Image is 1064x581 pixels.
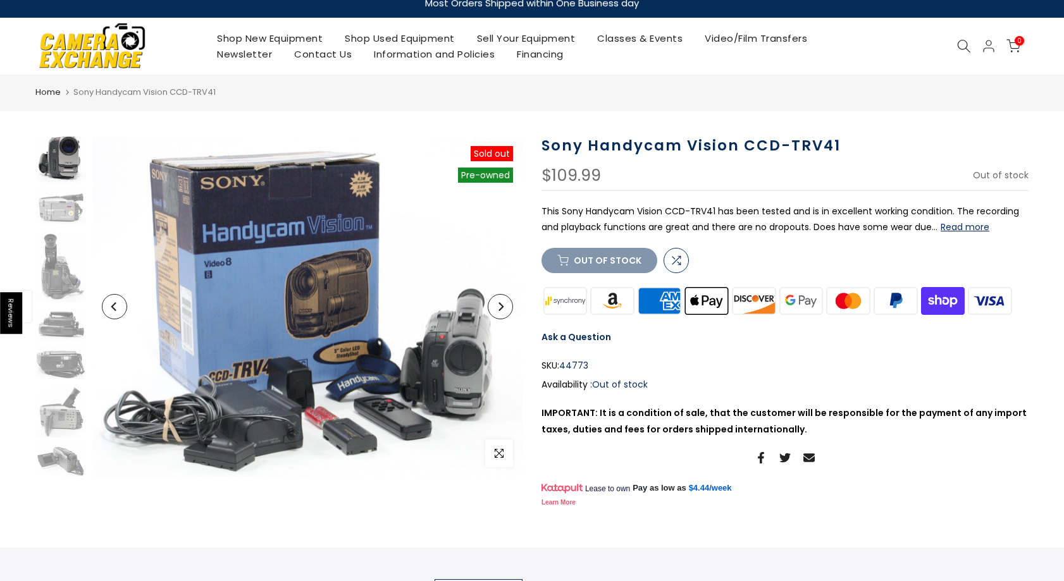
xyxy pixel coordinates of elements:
img: Sony Handycam Vision CCD-TRV41 Video Equipment - Video Camera Sony 44773 [35,347,86,379]
a: Home [35,86,61,99]
a: Contact Us [283,46,363,62]
div: SKU: [541,358,1029,374]
img: apple pay [683,286,731,317]
a: Classes & Events [586,30,694,46]
span: 44773 [559,358,588,374]
img: american express [636,286,683,317]
img: visa [967,286,1014,317]
a: Information and Policies [363,46,506,62]
button: Next [488,294,513,319]
a: Sell Your Equipment [466,30,586,46]
span: Lease to own [585,484,630,494]
img: master [825,286,872,317]
a: Learn More [541,499,576,506]
strong: IMPORTANT: It is a condition of sale, that the customer will be responsible for the payment of an... [541,407,1027,435]
a: Shop Used Equipment [334,30,466,46]
img: paypal [872,286,920,317]
a: Share on Facebook [755,450,767,465]
span: Out of stock [592,378,648,391]
span: 0 [1015,36,1024,46]
button: Previous [102,294,127,319]
div: $109.99 [541,168,601,184]
h1: Sony Handycam Vision CCD-TRV41 [541,137,1029,155]
img: Sony Handycam Vision CCD-TRV41 Video Equipment - Video Camera Sony 44773 [92,137,523,477]
span: Pay as low as [633,482,686,494]
a: Newsletter [206,46,283,62]
img: google pay [777,286,825,317]
button: Read more [941,221,989,233]
a: Share on Email [803,450,815,465]
a: Video/Film Transfers [694,30,819,46]
a: Share on Twitter [779,450,791,465]
p: This Sony Handycam Vision CCD-TRV41 has been tested and is in excellent working condition. The re... [541,204,1029,235]
img: shopify pay [919,286,967,317]
img: Sony Handycam Vision CCD-TRV41 Video Equipment - Video Camera Sony 44773 [35,126,86,185]
a: 0 [1006,39,1020,53]
img: Sony Handycam Vision CCD-TRV41 Video Equipment - Video Camera Sony 44773 [35,231,86,302]
span: Out of stock [973,169,1029,181]
span: Sony Handycam Vision CCD-TRV41 [73,86,216,98]
img: Sony Handycam Vision CCD-TRV41 Video Equipment - Video Camera Sony 44773 [35,309,86,341]
a: Shop New Equipment [206,30,334,46]
a: Ask a Question [541,331,611,343]
img: Sony Handycam Vision CCD-TRV41 Video Equipment - Video Camera Sony 44773 [35,386,86,437]
a: Financing [506,46,575,62]
img: amazon payments [589,286,636,317]
div: Availability : [541,377,1029,393]
img: synchrony [541,286,589,317]
a: $4.44/week [689,482,732,494]
img: Sony Handycam Vision CCD-TRV41 Video Equipment - Video Camera Sony 44773 [35,444,86,477]
img: discover [731,286,778,317]
img: Sony Handycam Vision CCD-TRV41 Video Equipment - Video Camera Sony 44773 [35,191,86,224]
